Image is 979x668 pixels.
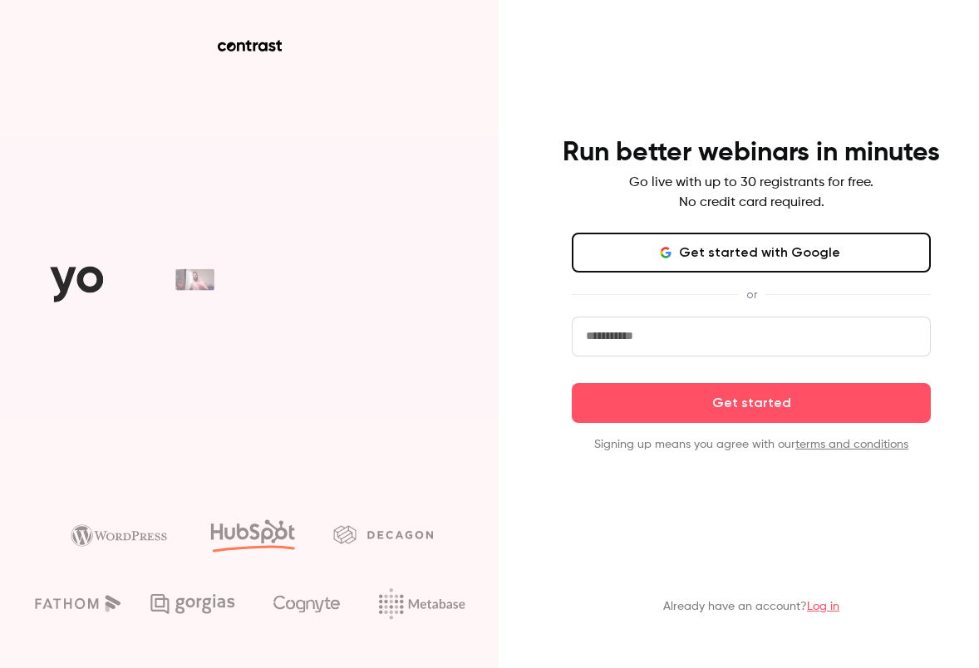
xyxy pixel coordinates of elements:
button: Get started [572,383,931,423]
p: Go live with up to 30 registrants for free. No credit card required. [629,173,873,213]
h4: Run better webinars in minutes [563,136,940,169]
p: Already have an account? [663,598,839,615]
span: or [738,286,765,303]
p: Signing up means you agree with our [572,436,931,453]
button: Get started with Google [572,233,931,273]
a: terms and conditions [795,439,908,450]
a: Log in [807,601,839,612]
img: decagon [333,525,433,543]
